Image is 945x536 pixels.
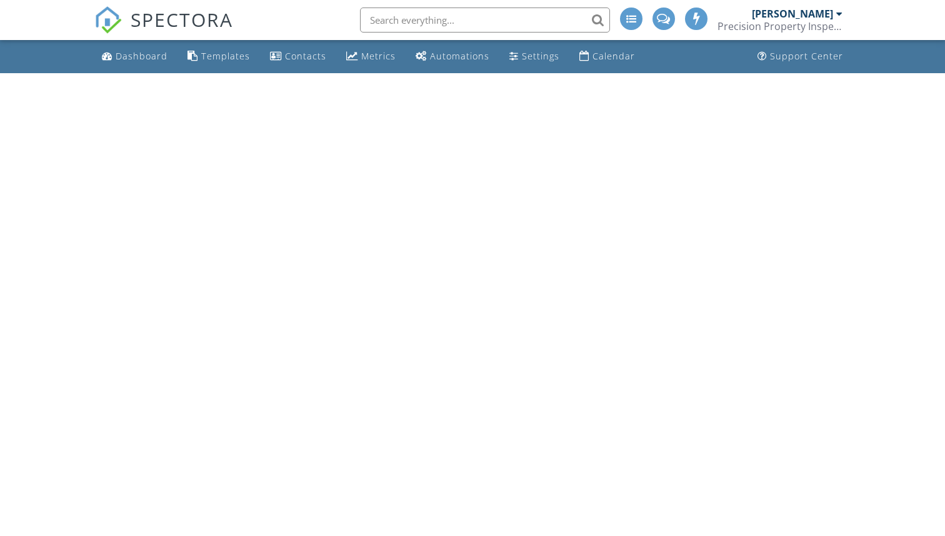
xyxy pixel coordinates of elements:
[717,20,842,33] div: Precision Property Inspection
[592,50,635,62] div: Calendar
[770,50,843,62] div: Support Center
[182,45,255,68] a: Templates
[94,6,122,34] img: The Best Home Inspection Software - Spectora
[285,50,326,62] div: Contacts
[201,50,250,62] div: Templates
[361,50,396,62] div: Metrics
[411,45,494,68] a: Automations (Advanced)
[341,45,401,68] a: Metrics
[97,45,172,68] a: Dashboard
[265,45,331,68] a: Contacts
[430,50,489,62] div: Automations
[504,45,564,68] a: Settings
[522,50,559,62] div: Settings
[94,17,233,43] a: SPECTORA
[360,8,610,33] input: Search everything...
[752,8,833,20] div: [PERSON_NAME]
[574,45,640,68] a: Calendar
[752,45,848,68] a: Support Center
[116,50,167,62] div: Dashboard
[131,6,233,33] span: SPECTORA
